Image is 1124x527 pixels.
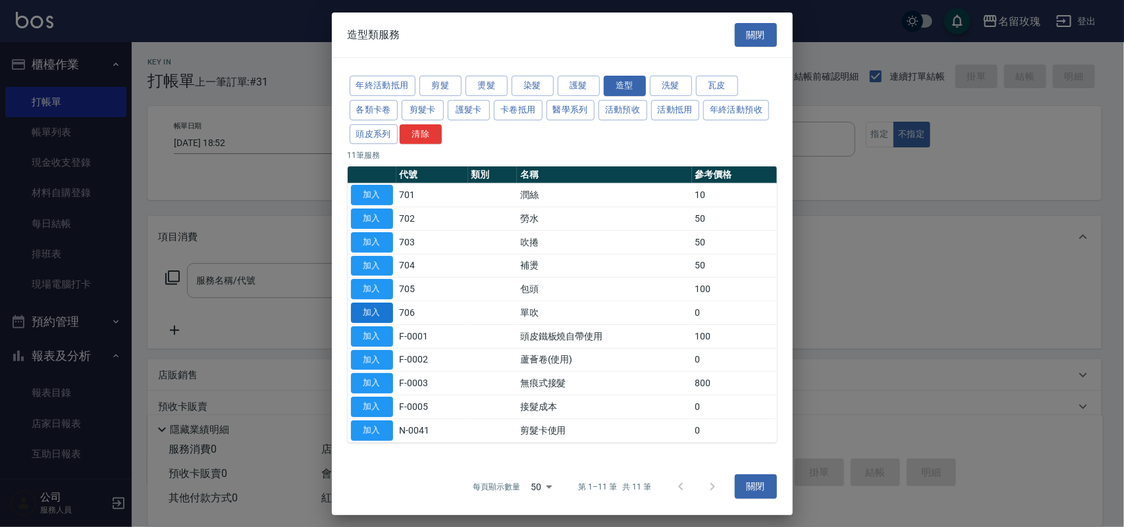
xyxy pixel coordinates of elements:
[396,418,468,442] td: N-0041
[396,301,468,324] td: 706
[692,418,777,442] td: 0
[351,373,393,393] button: 加入
[351,209,393,229] button: 加入
[396,348,468,372] td: F-0002
[351,303,393,323] button: 加入
[517,348,692,372] td: 蘆薈卷(使用)
[599,100,647,120] button: 活動預收
[525,468,557,504] div: 50
[692,372,777,395] td: 800
[692,230,777,254] td: 50
[517,372,692,395] td: 無痕式接髮
[351,255,393,276] button: 加入
[692,278,777,301] td: 100
[351,232,393,253] button: 加入
[692,184,777,207] td: 10
[466,76,508,96] button: 燙髮
[350,124,398,144] button: 頭皮系列
[448,100,490,120] button: 護髮卡
[735,22,777,47] button: 關閉
[558,76,600,96] button: 護髮
[517,324,692,348] td: 頭皮鐵板燒自帶使用
[517,207,692,230] td: 勞水
[419,76,462,96] button: 剪髮
[517,254,692,278] td: 補燙
[692,324,777,348] td: 100
[692,207,777,230] td: 50
[351,420,393,441] button: 加入
[517,418,692,442] td: 剪髮卡使用
[578,481,651,493] p: 第 1–11 筆 共 11 筆
[512,76,554,96] button: 染髮
[517,278,692,301] td: 包頭
[396,166,468,184] th: 代號
[517,301,692,324] td: 單吹
[396,395,468,418] td: F-0005
[517,395,692,418] td: 接髮成本
[396,207,468,230] td: 702
[517,166,692,184] th: 名稱
[351,349,393,370] button: 加入
[494,100,543,120] button: 卡卷抵用
[396,254,468,278] td: 704
[604,76,646,96] button: 造型
[692,395,777,418] td: 0
[696,76,738,96] button: 瓦皮
[517,230,692,254] td: 吹捲
[547,100,595,120] button: 醫學系列
[350,100,398,120] button: 各類卡卷
[517,184,692,207] td: 潤絲
[348,28,400,41] span: 造型類服務
[396,372,468,395] td: F-0003
[396,184,468,207] td: 701
[692,166,777,184] th: 參考價格
[473,481,520,493] p: 每頁顯示數量
[400,124,442,144] button: 清除
[651,100,700,120] button: 活動抵用
[692,254,777,278] td: 50
[351,326,393,347] button: 加入
[351,185,393,205] button: 加入
[396,278,468,301] td: 705
[396,324,468,348] td: F-0001
[396,230,468,254] td: 703
[650,76,692,96] button: 洗髮
[735,474,777,499] button: 關閉
[703,100,769,120] button: 年終活動預收
[402,100,444,120] button: 剪髮卡
[692,348,777,372] td: 0
[351,279,393,299] button: 加入
[351,397,393,417] button: 加入
[350,76,415,96] button: 年終活動抵用
[348,149,777,161] p: 11 筆服務
[468,166,517,184] th: 類別
[692,301,777,324] td: 0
